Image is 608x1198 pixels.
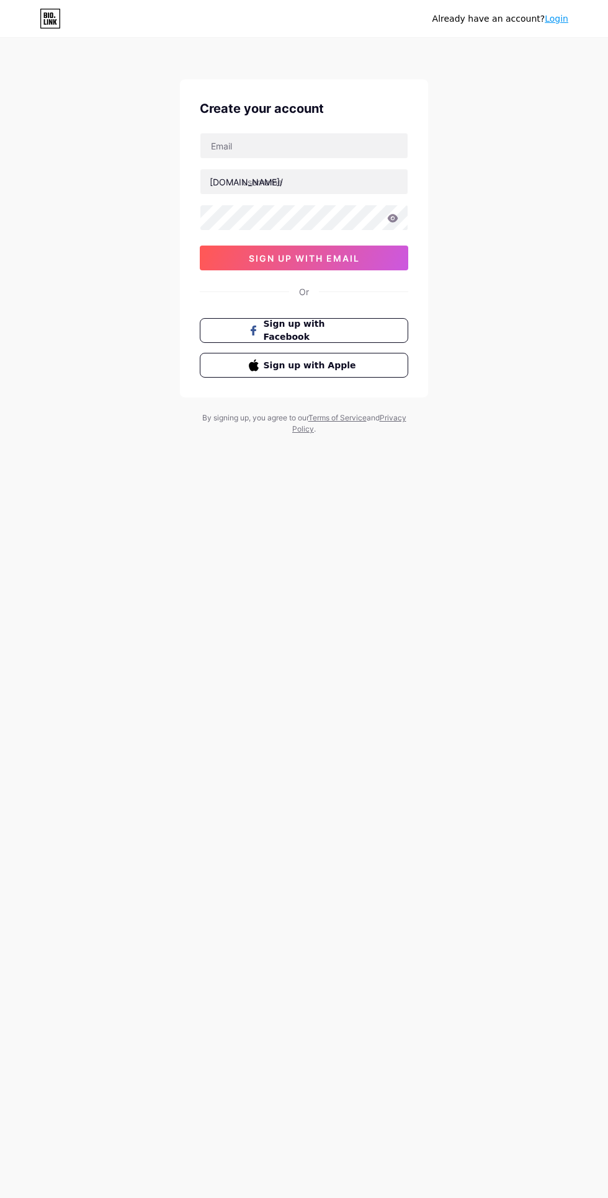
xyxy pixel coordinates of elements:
[308,413,367,422] a: Terms of Service
[200,99,408,118] div: Create your account
[200,169,408,194] input: username
[299,285,309,298] div: Or
[200,318,408,343] button: Sign up with Facebook
[210,175,283,189] div: [DOMAIN_NAME]/
[199,412,409,435] div: By signing up, you agree to our and .
[200,133,408,158] input: Email
[264,317,360,344] span: Sign up with Facebook
[200,246,408,270] button: sign up with email
[200,353,408,378] button: Sign up with Apple
[264,359,360,372] span: Sign up with Apple
[545,14,568,24] a: Login
[432,12,568,25] div: Already have an account?
[249,253,360,264] span: sign up with email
